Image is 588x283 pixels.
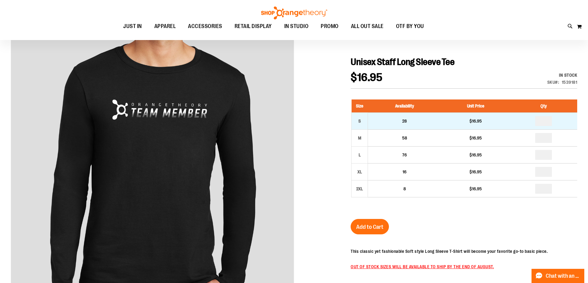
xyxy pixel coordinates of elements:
th: Qty [510,99,577,113]
span: 76 [402,152,407,157]
th: Size [352,99,368,113]
span: ALL OUT SALE [351,19,384,33]
div: XL [355,167,364,176]
span: 28 [402,119,407,123]
div: $16.95 [444,169,507,175]
span: Chat with an Expert [546,273,581,279]
div: 1539181 [562,79,578,85]
span: ACCESSORIES [188,19,222,33]
span: IN STUDIO [284,19,309,33]
span: Add to Cart [356,224,383,230]
button: Chat with an Expert [532,269,585,283]
span: 58 [402,135,407,140]
div: 2XL [355,184,364,193]
span: OTF BY YOU [396,19,424,33]
span: RETAIL DISPLAY [235,19,272,33]
div: $16.95 [444,118,507,124]
div: S [355,116,364,126]
div: $16.95 [444,186,507,192]
span: OUT OF STOCK SIZES WILL BE AVAILABLE TO SHIP BY THE END OF AUGUST. [351,264,494,269]
div: In stock [547,72,578,78]
th: Unit Price [441,99,510,113]
th: Availability [368,99,441,113]
button: Add to Cart [351,219,389,234]
div: L [355,150,364,160]
span: PROMO [321,19,339,33]
strong: SKU [547,80,559,85]
div: Availability [547,72,578,78]
span: Unisex Staff Long Sleeve Tee [351,57,454,67]
div: M [355,133,364,143]
div: $16.95 [444,135,507,141]
span: 8 [403,186,406,191]
span: APPAREL [154,19,176,33]
div: $16.95 [444,152,507,158]
span: 16 [402,169,407,174]
img: Shop Orangetheory [260,6,328,19]
span: JUST IN [123,19,142,33]
span: $16.95 [351,71,382,84]
p: This classic yet fashionable Soft style Long Sleeve T-Shirt will become your favorite go-to basic... [351,248,548,254]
